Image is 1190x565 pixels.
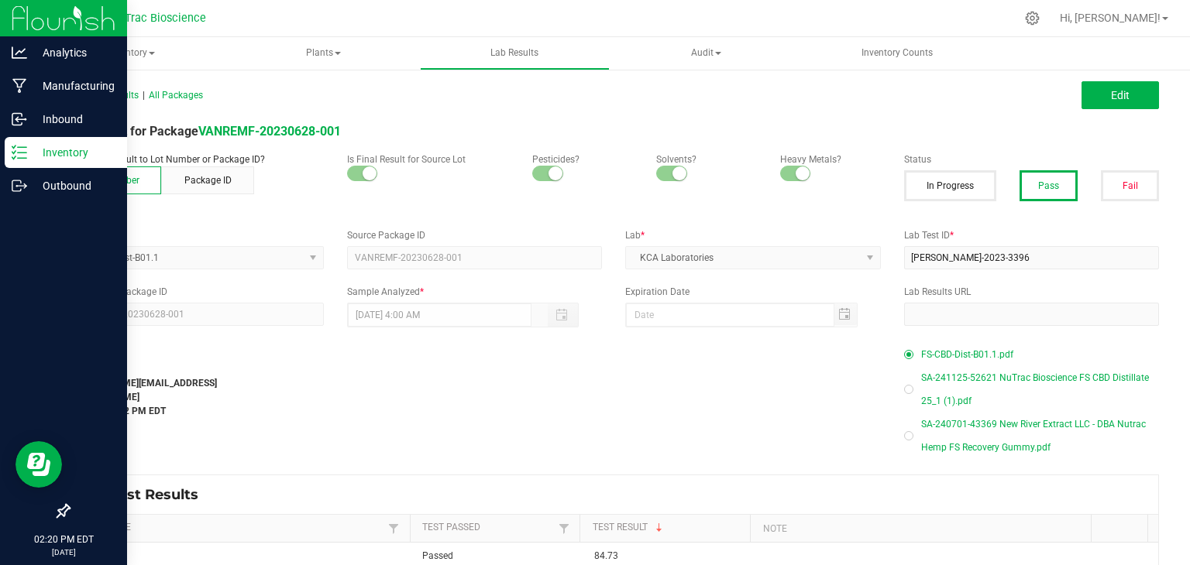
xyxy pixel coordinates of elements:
span: Passed [422,550,453,561]
p: 02:20 PM EDT [7,532,120,546]
span: SA-241125-52621 NuTrac Bioscience FS CBD Distillate 25_1 (1).pdf [921,366,1160,413]
a: Audit [611,37,801,70]
a: VANREMF-20230628-001 [198,124,341,139]
span: Sortable [653,522,666,534]
span: Edit [1111,89,1130,101]
span: FS-CBD-Dist-B01.1.pdf [921,343,1013,366]
a: Test NameSortable [81,522,384,534]
span: | [143,90,145,101]
span: SA-240701-43369 New River Extract LLC - DBA Nutrac Hemp FS Recovery Gummy.pdf [921,413,1160,459]
span: All Packages [149,90,203,101]
label: Lab Results URL [904,285,1160,299]
p: Pesticides? [532,152,633,166]
p: Outbound [27,176,120,195]
label: Lot Number [68,228,324,242]
label: Status [904,152,1160,166]
a: Inventory [37,37,227,70]
label: Lab [625,228,881,242]
span: Audit [612,38,800,69]
a: Filter [555,519,573,538]
label: Source Package ID [347,228,603,242]
div: Manage settings [1023,11,1042,26]
strong: [PERSON_NAME][EMAIL_ADDRESS][DOMAIN_NAME] [68,378,217,402]
span: Hi, [PERSON_NAME]! [1060,12,1161,24]
span: Lab Results [469,46,559,60]
label: Lab Test ID [904,228,1160,242]
label: Last Modified [68,358,254,372]
a: Inventory Counts [803,37,992,70]
p: Solvents? [656,152,757,166]
inline-svg: Outbound [12,178,27,193]
form-radio-button: Primary COA [904,350,913,359]
button: Fail [1101,170,1159,201]
p: Analytics [27,43,120,62]
p: Attach lab result to Lot Number or Package ID? [68,152,324,166]
button: Pass [1020,170,1078,201]
iframe: Resource center [15,441,62,488]
button: Edit [1082,81,1159,109]
a: Test PassedSortable [422,522,555,534]
inline-svg: Analytics [12,45,27,60]
span: Plants [229,38,418,69]
p: Is Final Result for Source Lot [347,152,510,166]
span: Inventory Counts [841,46,954,60]
th: Note [750,515,1091,543]
p: Manufacturing [27,77,120,95]
a: Filter [384,519,403,538]
inline-svg: Inventory [12,145,27,160]
span: Lab Result for Package [68,124,341,139]
a: Lab Results [420,37,610,70]
button: In Progress [904,170,997,201]
inline-svg: Manufacturing [12,78,27,94]
a: Plants [229,37,418,70]
span: 84.73 [594,550,618,561]
span: NuTrac Bioscience [111,12,206,25]
button: Package ID [161,166,254,194]
label: Expiration Date [625,285,881,299]
a: Test ResultSortable [593,522,745,534]
p: Inbound [27,110,120,128]
inline-svg: Inbound [12,111,27,127]
p: Inventory [27,143,120,162]
label: Lab Sample Package ID [68,285,324,299]
span: Lab Test Results [81,486,210,503]
p: Heavy Metals? [780,152,881,166]
p: [DATE] [7,546,120,558]
label: Sample Analyzed [347,285,603,299]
